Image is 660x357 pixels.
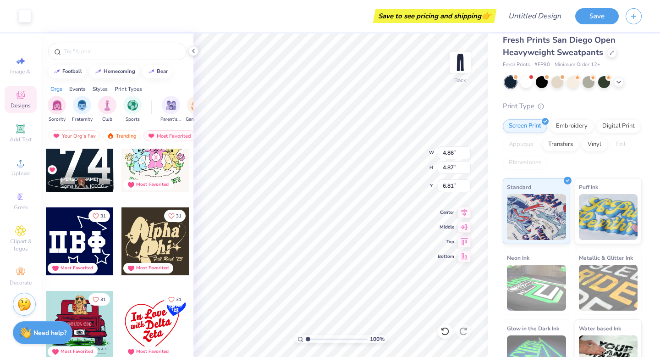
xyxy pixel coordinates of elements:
[136,181,169,188] div: Most Favorited
[104,69,135,74] div: homecoming
[160,96,181,123] div: filter for Parent's Weekend
[438,253,454,260] span: Bottom
[48,65,86,78] button: football
[88,293,110,306] button: Like
[503,101,642,112] div: Print Type
[166,100,176,111] img: Parent's Weekend Image
[14,204,28,211] span: Greek
[60,265,93,272] div: Most Favorited
[579,324,621,333] span: Water based Ink
[88,210,110,222] button: Like
[107,133,114,139] img: trending.gif
[48,96,66,123] button: filter button
[50,85,62,93] div: Orgs
[115,85,142,93] div: Print Types
[136,265,169,272] div: Most Favorited
[454,76,466,84] div: Back
[5,238,37,252] span: Clipart & logos
[160,116,181,123] span: Parent's Weekend
[123,96,142,123] div: filter for Sports
[69,85,86,93] div: Events
[503,138,539,151] div: Applique
[550,119,594,133] div: Embroidery
[507,324,559,333] span: Glow in the Dark Ink
[148,69,155,74] img: trend_line.gif
[160,96,181,123] button: filter button
[48,96,66,123] div: filter for Sorority
[60,183,110,190] span: Sigma Kappa, [GEOGRAPHIC_DATA][US_STATE]
[89,65,139,78] button: homecoming
[438,239,454,245] span: Top
[49,116,66,123] span: Sorority
[507,265,566,311] img: Neon Ink
[507,194,566,240] img: Standard
[127,100,138,111] img: Sports Image
[164,293,186,306] button: Like
[503,61,530,69] span: Fresh Prints
[610,138,632,151] div: Foil
[579,265,638,311] img: Metallic & Glitter Ink
[555,61,600,69] span: Minimum Order: 12 +
[10,279,32,286] span: Decorate
[176,214,181,218] span: 31
[93,85,108,93] div: Styles
[542,138,579,151] div: Transfers
[507,253,529,262] span: Neon Ink
[579,194,638,240] img: Puff Ink
[186,116,207,123] span: Game Day
[94,69,102,74] img: trend_line.gif
[102,100,112,111] img: Club Image
[11,102,31,109] span: Designs
[438,209,454,216] span: Center
[10,68,32,75] span: Image AI
[451,53,469,72] img: Back
[507,182,531,192] span: Standard
[438,224,454,230] span: Middle
[77,100,87,111] img: Fraternity Image
[148,133,155,139] img: most_fav.gif
[53,133,60,139] img: most_fav.gif
[579,253,633,262] span: Metallic & Glitter Ink
[186,96,207,123] div: filter for Game Day
[157,69,168,74] div: bear
[503,34,616,58] span: Fresh Prints San Diego Open Heavyweight Sweatpants
[11,170,30,177] span: Upload
[53,69,60,74] img: trend_line.gif
[60,176,99,183] span: [PERSON_NAME]
[143,130,195,141] div: Most Favorited
[503,119,547,133] div: Screen Print
[501,7,568,25] input: Untitled Design
[575,8,619,24] button: Save
[123,96,142,123] button: filter button
[98,96,116,123] div: filter for Club
[176,297,181,302] span: 31
[143,65,172,78] button: bear
[100,214,106,218] span: 31
[62,69,82,74] div: football
[102,116,112,123] span: Club
[49,130,100,141] div: Your Org's Fav
[72,96,93,123] div: filter for Fraternity
[534,61,550,69] span: # FP90
[503,156,547,170] div: Rhinestones
[10,136,32,143] span: Add Text
[579,182,598,192] span: Puff Ink
[191,100,202,111] img: Game Day Image
[72,116,93,123] span: Fraternity
[98,96,116,123] button: filter button
[126,116,140,123] span: Sports
[136,348,169,355] div: Most Favorited
[481,10,491,21] span: 👉
[52,100,62,111] img: Sorority Image
[596,119,641,133] div: Digital Print
[370,335,385,343] span: 100 %
[186,96,207,123] button: filter button
[103,130,141,141] div: Trending
[164,210,186,222] button: Like
[60,348,93,355] div: Most Favorited
[33,329,66,337] strong: Need help?
[582,138,607,151] div: Vinyl
[375,9,494,23] div: Save to see pricing and shipping
[63,47,181,56] input: Try "Alpha"
[72,96,93,123] button: filter button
